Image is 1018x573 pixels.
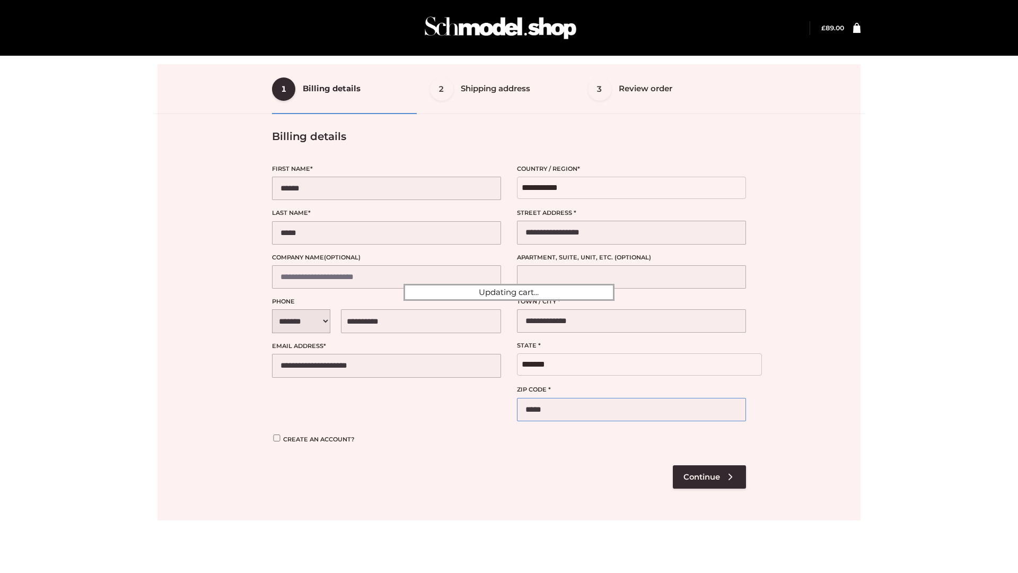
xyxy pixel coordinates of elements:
a: £89.00 [821,24,844,32]
bdi: 89.00 [821,24,844,32]
img: Schmodel Admin 964 [421,7,580,49]
span: £ [821,24,826,32]
div: Updating cart... [403,284,615,301]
